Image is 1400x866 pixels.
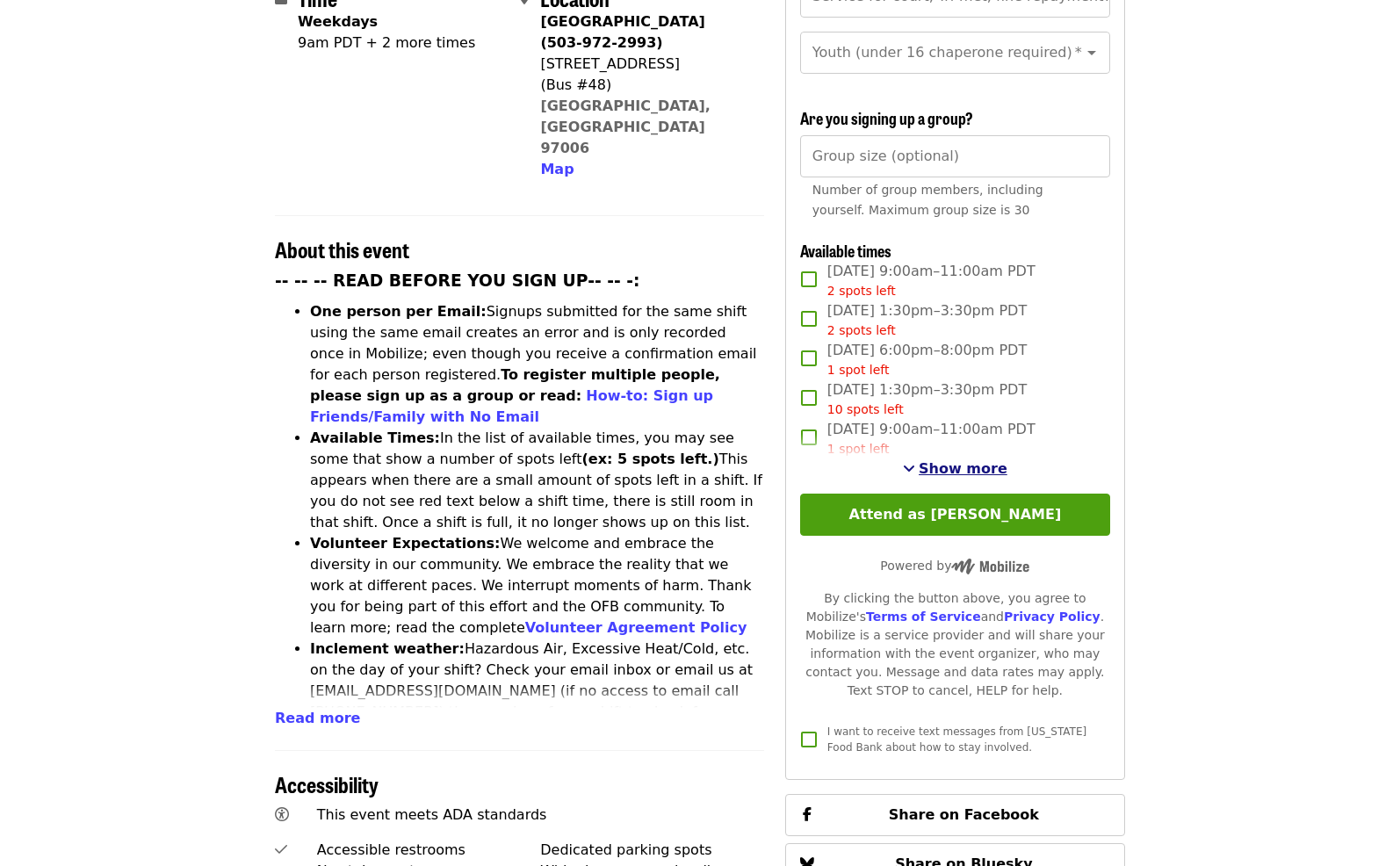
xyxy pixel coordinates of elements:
a: Terms of Service [866,610,981,624]
span: Show more [919,460,1007,477]
span: Powered by [880,559,1029,573]
img: Powered by Mobilize [951,559,1029,574]
span: [DATE] 9:00am–11:00am PDT [827,261,1036,300]
span: I want to receive text messages from [US_STATE] Food Bank about how to stay involved. [827,725,1086,754]
strong: -- -- -- READ BEFORE YOU SIGN UP-- -- -: [275,271,640,290]
span: Share on Facebook [889,806,1039,823]
div: Accessible restrooms [317,840,541,861]
i: universal-access icon [275,806,289,823]
div: Dedicated parking spots [540,840,764,861]
span: Map [540,161,574,177]
span: 2 spots left [827,323,896,337]
button: Read more [275,708,360,729]
div: 9am PDT + 2 more times [298,32,475,54]
span: 10 spots left [827,402,904,416]
div: By clicking the button above, you agree to Mobilize's and . Mobilize is a service provider and wi... [800,589,1110,700]
span: [DATE] 1:30pm–3:30pm PDT [827,379,1027,419]
strong: To register multiple people, please sign up as a group or read: [310,366,720,404]
strong: One person per Email: [310,303,487,320]
a: Privacy Policy [1004,610,1101,624]
span: [DATE] 6:00pm–8:00pm PDT [827,340,1027,379]
button: Map [540,159,574,180]
span: Accessibility [275,769,379,799]
span: 1 spot left [827,363,890,377]
button: Share on Facebook [785,794,1125,836]
span: Read more [275,710,360,726]
span: [DATE] 1:30pm–3:30pm PDT [827,300,1027,340]
span: This event meets ADA standards [317,806,547,823]
i: check icon [275,841,287,858]
li: In the list of available times, you may see some that show a number of spots left This appears wh... [310,428,764,533]
strong: (ex: 5 spots left.) [581,451,718,467]
span: 1 spot left [827,442,890,456]
span: Number of group members, including yourself. Maximum group size is 30 [812,183,1043,217]
a: Volunteer Agreement Policy [525,619,747,636]
button: Open [1079,40,1104,65]
a: How-to: Sign up Friends/Family with No Email [310,387,713,425]
li: Hazardous Air, Excessive Heat/Cold, etc. on the day of your shift? Check your email inbox or emai... [310,639,764,744]
strong: Available Times: [310,429,440,446]
a: [GEOGRAPHIC_DATA], [GEOGRAPHIC_DATA] 97006 [540,97,711,156]
div: [STREET_ADDRESS] [540,54,749,75]
input: [object Object] [800,135,1110,177]
button: Attend as [PERSON_NAME] [800,494,1110,536]
span: About this event [275,234,409,264]
strong: Weekdays [298,13,378,30]
span: Available times [800,239,891,262]
strong: [GEOGRAPHIC_DATA] (503-972-2993) [540,13,704,51]
li: We welcome and embrace the diversity in our community. We embrace the reality that we work at dif... [310,533,764,639]
div: (Bus #48) [540,75,749,96]
button: See more timeslots [903,458,1007,480]
li: Signups submitted for the same shift using the same email creates an error and is only recorded o... [310,301,764,428]
span: 2 spots left [827,284,896,298]
strong: Volunteer Expectations: [310,535,501,552]
span: [DATE] 9:00am–11:00am PDT [827,419,1036,458]
span: Are you signing up a group? [800,106,973,129]
strong: Inclement weather: [310,640,465,657]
